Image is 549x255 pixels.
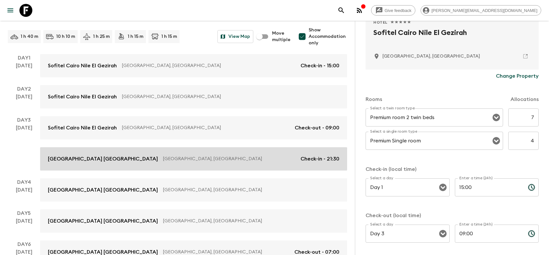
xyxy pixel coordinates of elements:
[8,54,40,62] p: Day 1
[16,93,32,108] div: [DATE]
[370,129,417,134] label: Select a single room type
[128,33,143,40] p: 1 h 15 m
[48,217,158,225] p: [GEOGRAPHIC_DATA] [GEOGRAPHIC_DATA]
[8,209,40,217] p: Day 5
[438,229,447,238] button: Open
[335,4,348,17] button: search adventures
[492,113,501,122] button: Open
[438,183,447,192] button: Open
[122,62,295,69] p: [GEOGRAPHIC_DATA], [GEOGRAPHIC_DATA]
[8,85,40,93] p: Day 2
[496,72,539,80] p: Change Property
[525,181,538,194] button: Choose time, selected time is 3:00 PM
[163,156,295,162] p: [GEOGRAPHIC_DATA], [GEOGRAPHIC_DATA]
[21,33,38,40] p: 1 h 40 m
[366,212,539,219] p: Check-out (local time)
[40,147,347,171] a: [GEOGRAPHIC_DATA] [GEOGRAPHIC_DATA][GEOGRAPHIC_DATA], [GEOGRAPHIC_DATA]Check-in - 21:30
[371,5,415,16] a: Give feedback
[217,30,253,43] button: View Map
[459,222,493,227] label: Enter a time (24h)
[309,27,347,46] span: Show Accommodation only
[492,136,501,145] button: Open
[382,53,480,60] p: Cairo, Egypt
[48,93,117,101] p: Sofitel Cairo Nile El Gezirah
[370,222,393,227] label: Select a day
[366,165,539,173] p: Check-in (local time)
[122,125,290,131] p: [GEOGRAPHIC_DATA], [GEOGRAPHIC_DATA]
[366,95,382,103] p: Rooms
[93,33,110,40] p: 1 h 25 m
[370,105,415,111] label: Select a twin room type
[496,70,539,83] button: Change Property
[525,227,538,240] button: Choose time, selected time is 9:00 AM
[163,187,334,193] p: [GEOGRAPHIC_DATA], [GEOGRAPHIC_DATA]
[373,20,388,25] span: Hotel
[4,4,17,17] button: menu
[272,30,291,43] span: Move multiple
[122,94,334,100] p: [GEOGRAPHIC_DATA], [GEOGRAPHIC_DATA]
[16,124,32,171] div: [DATE]
[455,178,523,196] input: hh:mm
[163,218,334,224] p: [GEOGRAPHIC_DATA], [GEOGRAPHIC_DATA]
[16,186,32,202] div: [DATE]
[16,217,32,233] div: [DATE]
[421,5,541,16] div: [PERSON_NAME][EMAIL_ADDRESS][DOMAIN_NAME]
[161,33,177,40] p: 1 h 15 m
[511,95,539,103] p: Allocations
[48,124,117,132] p: Sofitel Cairo Nile El Gezirah
[8,116,40,124] p: Day 3
[8,240,40,248] p: Day 6
[295,124,339,132] p: Check-out - 09:00
[40,54,347,77] a: Sofitel Cairo Nile El Gezirah[GEOGRAPHIC_DATA], [GEOGRAPHIC_DATA]Check-in - 15:00
[8,178,40,186] p: Day 4
[48,186,158,194] p: [GEOGRAPHIC_DATA] [GEOGRAPHIC_DATA]
[381,8,415,13] span: Give feedback
[56,33,75,40] p: 10 h 10 m
[301,155,339,163] p: Check-in - 21:30
[373,28,531,48] h2: Sofitel Cairo Nile El Gezirah
[455,225,523,243] input: hh:mm
[370,175,393,181] label: Select a day
[40,85,347,108] a: Sofitel Cairo Nile El Gezirah[GEOGRAPHIC_DATA], [GEOGRAPHIC_DATA]
[48,155,158,163] p: [GEOGRAPHIC_DATA] [GEOGRAPHIC_DATA]
[40,116,347,139] a: Sofitel Cairo Nile El Gezirah[GEOGRAPHIC_DATA], [GEOGRAPHIC_DATA]Check-out - 09:00
[40,209,347,233] a: [GEOGRAPHIC_DATA] [GEOGRAPHIC_DATA][GEOGRAPHIC_DATA], [GEOGRAPHIC_DATA]
[40,178,347,202] a: [GEOGRAPHIC_DATA] [GEOGRAPHIC_DATA][GEOGRAPHIC_DATA], [GEOGRAPHIC_DATA]
[459,175,493,181] label: Enter a time (24h)
[301,62,339,70] p: Check-in - 15:00
[16,62,32,77] div: [DATE]
[48,62,117,70] p: Sofitel Cairo Nile El Gezirah
[428,8,541,13] span: [PERSON_NAME][EMAIL_ADDRESS][DOMAIN_NAME]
